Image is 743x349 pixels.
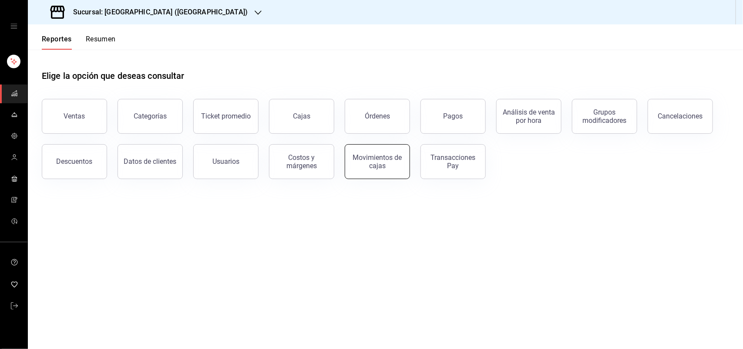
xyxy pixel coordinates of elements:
button: Datos de clientes [118,144,183,179]
button: Ventas [42,99,107,134]
div: Grupos modificadores [578,108,632,125]
div: Cancelaciones [658,112,703,120]
button: Costos y márgenes [269,144,334,179]
button: open drawer [10,23,17,30]
div: Movimientos de cajas [350,153,404,170]
button: Cajas [269,99,334,134]
div: Pagos [444,112,463,120]
div: Ventas [64,112,85,120]
div: Transacciones Pay [426,153,480,170]
button: Usuarios [193,144,259,179]
div: Cajas [293,112,310,120]
button: Movimientos de cajas [345,144,410,179]
div: Análisis de venta por hora [502,108,556,125]
div: Categorías [134,112,167,120]
div: Ticket promedio [201,112,251,120]
button: Órdenes [345,99,410,134]
button: Resumen [86,35,116,50]
div: Descuentos [57,157,93,166]
button: Categorías [118,99,183,134]
h1: Elige la opción que deseas consultar [42,69,185,82]
button: Cancelaciones [648,99,713,134]
button: Ticket promedio [193,99,259,134]
div: Costos y márgenes [275,153,329,170]
button: Análisis de venta por hora [496,99,561,134]
h3: Sucursal: [GEOGRAPHIC_DATA] ([GEOGRAPHIC_DATA]) [66,7,248,17]
div: Usuarios [212,157,239,166]
button: Grupos modificadores [572,99,637,134]
button: Descuentos [42,144,107,179]
div: Datos de clientes [124,157,177,166]
button: Reportes [42,35,72,50]
div: Órdenes [365,112,390,120]
div: navigation tabs [42,35,116,50]
button: Transacciones Pay [420,144,486,179]
button: Pagos [420,99,486,134]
